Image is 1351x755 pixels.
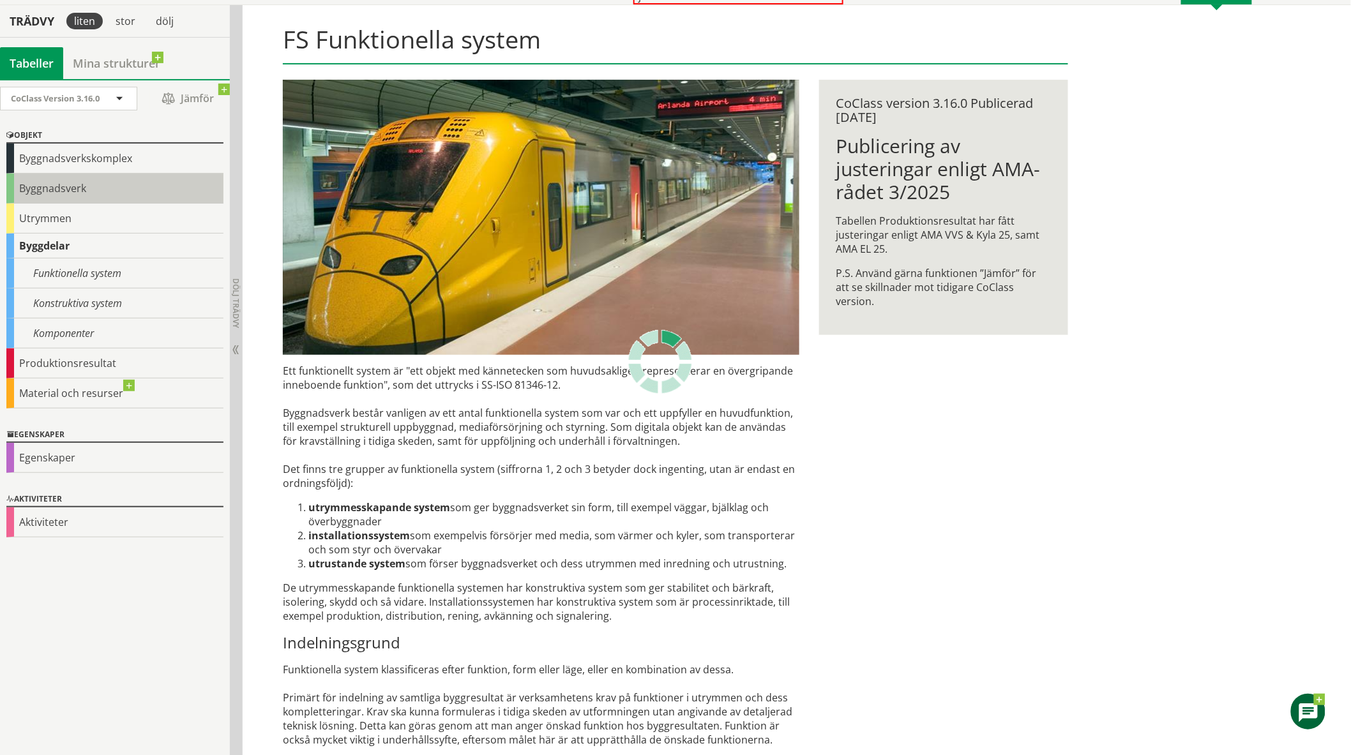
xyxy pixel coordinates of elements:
div: Komponenter [6,318,223,348]
a: Mina strukturer [63,47,170,79]
li: som ger byggnadsverket sin form, till exempel väggar, bjälklag och överbyggnader [308,500,799,528]
div: Funktionella system [6,258,223,288]
p: Tabellen Produktionsresultat har fått justeringar enligt AMA VVS & Kyla 25, samt AMA EL 25. [836,214,1051,256]
span: Dölj trädvy [230,278,241,328]
h1: FS Funktionella system [283,25,1068,64]
div: Aktiviteter [6,492,223,507]
p: P.S. Använd gärna funktionen ”Jämför” för att se skillnader mot tidigare CoClass version. [836,266,1051,308]
div: stor [108,13,143,29]
div: Aktiviteter [6,507,223,537]
h3: Indelningsgrund [283,633,799,652]
div: Utrymmen [6,204,223,234]
li: som förser byggnadsverket och dess utrymmen med inredning och utrustning. [308,557,799,571]
strong: utrustande system [308,557,405,571]
strong: utrymmesskapande system [308,500,450,514]
div: Byggnadsverk [6,174,223,204]
div: dölj [148,13,181,29]
img: arlanda-express-2.jpg [283,80,799,355]
div: Byggdelar [6,234,223,258]
li: som exempelvis försörjer med media, som värmer och kyler, som trans­porterar och som styr och öve... [308,528,799,557]
div: Konstruktiva system [6,288,223,318]
div: Byggnadsverkskomplex [6,144,223,174]
span: CoClass Version 3.16.0 [11,93,100,104]
div: Egenskaper [6,443,223,473]
div: Produktionsresultat [6,348,223,378]
div: Objekt [6,128,223,144]
strong: installationssystem [308,528,410,542]
h1: Publicering av justeringar enligt AMA-rådet 3/2025 [836,135,1051,204]
span: Jämför [150,87,227,110]
div: CoClass version 3.16.0 Publicerad [DATE] [836,96,1051,124]
div: Trädvy [3,14,61,28]
div: Egenskaper [6,428,223,443]
img: Laddar [628,330,692,394]
div: liten [66,13,103,29]
div: Material och resurser [6,378,223,408]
